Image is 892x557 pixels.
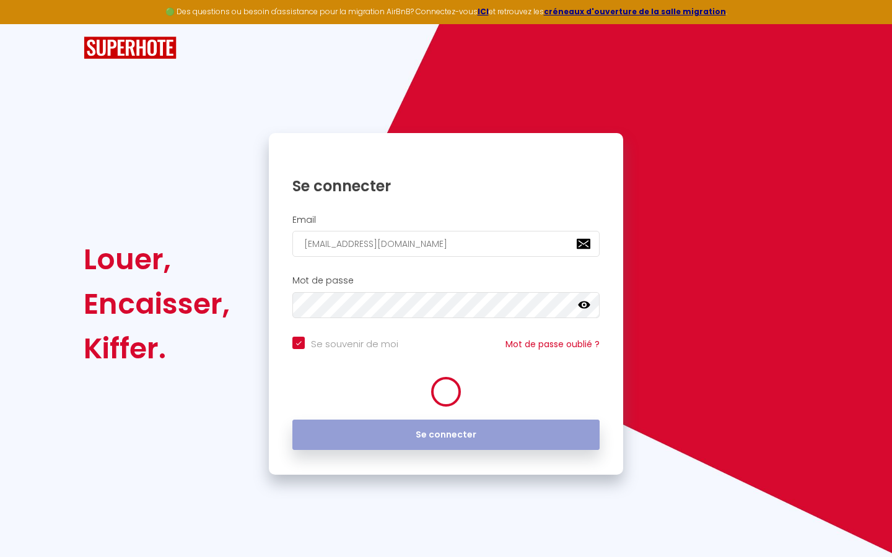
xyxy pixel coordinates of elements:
a: créneaux d'ouverture de la salle migration [544,6,726,17]
div: Kiffer. [84,326,230,371]
input: Ton Email [292,231,600,257]
div: Encaisser, [84,282,230,326]
a: ICI [478,6,489,17]
div: Louer, [84,237,230,282]
button: Ouvrir le widget de chat LiveChat [10,5,47,42]
h1: Se connecter [292,176,600,196]
h2: Mot de passe [292,275,600,286]
a: Mot de passe oublié ? [505,338,600,350]
button: Se connecter [292,420,600,451]
h2: Email [292,215,600,225]
img: SuperHote logo [84,37,177,59]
